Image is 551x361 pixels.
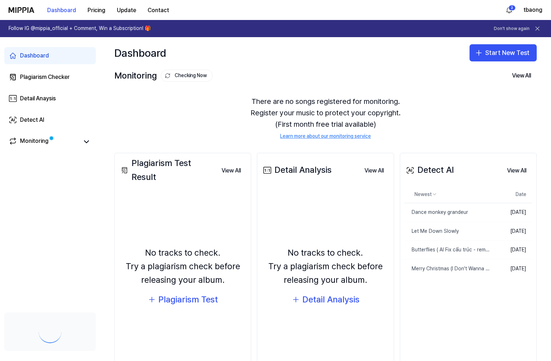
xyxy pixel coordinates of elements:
[41,3,82,17] button: Dashboard
[114,87,537,149] div: There are no songs registered for monitoring. Register your music to protect your copyright. (Fir...
[359,164,389,178] button: View All
[404,209,468,216] div: Dance monkey grandeur
[491,203,532,222] td: [DATE]
[20,94,56,103] div: Detail Anaysis
[508,5,516,11] div: 2
[292,293,359,306] button: Detail Analysis
[302,293,359,306] div: Detail Analysis
[404,241,491,259] a: Butterflies ( AI Fix cấu trúc - remaster)
[491,222,532,241] td: [DATE]
[280,133,371,140] a: Learn more about our monitoring service
[404,265,491,272] div: Merry Christmas (I Don't Wanna Fight Tonight)
[4,69,96,86] a: Plagiarism Checker
[404,246,491,254] div: Butterflies ( AI Fix cấu trúc - remaster)
[216,163,247,178] a: View All
[404,203,491,222] a: Dance monkey grandeur
[262,246,389,287] div: No tracks to check. Try a plagiarism check before releasing your album.
[20,51,49,60] div: Dashboard
[501,164,532,178] button: View All
[262,163,332,177] div: Detail Analysis
[111,3,142,17] button: Update
[111,0,142,20] a: Update
[9,25,151,32] h1: Follow IG @mippia_official + Comment, Win a Subscription! 🎁
[4,47,96,64] a: Dashboard
[404,163,454,177] div: Detect AI
[119,246,247,287] div: No tracks to check. Try a plagiarism check before releasing your album.
[505,6,513,14] img: 알림
[470,44,537,61] button: Start New Test
[142,3,175,17] button: Contact
[491,241,532,260] td: [DATE]
[491,186,532,203] th: Date
[9,137,79,147] a: Monitoring
[404,260,491,278] a: Merry Christmas (I Don't Wanna Fight Tonight)
[148,293,218,306] button: Plagiarism Test
[114,44,166,61] div: Dashboard
[9,7,34,13] img: logo
[359,163,389,178] a: View All
[4,111,96,129] a: Detect AI
[216,164,247,178] button: View All
[491,259,532,278] td: [DATE]
[119,156,216,184] div: Plagiarism Test Result
[161,70,213,82] button: Checking Now
[20,116,44,124] div: Detect AI
[114,69,213,82] div: Monitoring
[501,163,532,178] a: View All
[4,90,96,107] a: Detail Anaysis
[523,6,542,14] button: tbaong
[20,137,49,147] div: Monitoring
[404,228,459,235] div: Let Me Down Slowly
[503,4,515,16] button: 알림2
[404,222,491,241] a: Let Me Down Slowly
[82,3,111,17] button: Pricing
[506,69,537,83] button: View All
[20,73,70,81] div: Plagiarism Checker
[494,26,530,32] button: Don't show again
[158,293,218,306] div: Plagiarism Test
